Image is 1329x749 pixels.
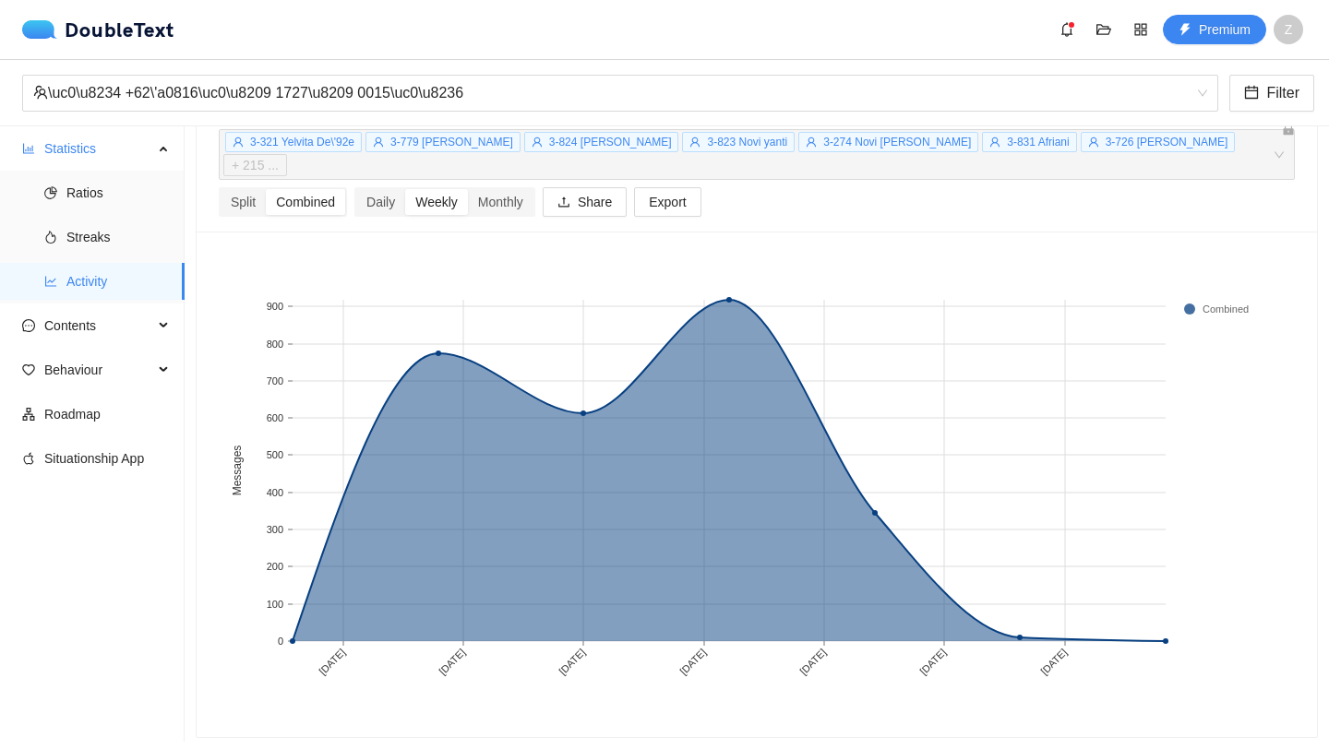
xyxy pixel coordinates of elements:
[1179,23,1191,38] span: thunderbolt
[1088,137,1099,148] span: user
[578,192,612,212] span: Share
[356,189,405,215] div: Daily
[66,219,170,256] span: Streaks
[22,408,35,421] span: apartment
[22,20,174,39] div: DoubleText
[267,449,283,460] text: 500
[1053,22,1081,37] span: bell
[1199,19,1251,40] span: Premium
[250,136,354,149] span: 3-321 Yelvita De\'92e
[390,136,513,149] span: 3-779 [PERSON_NAME]
[543,187,627,217] button: uploadShare
[437,647,467,677] text: [DATE]
[232,155,279,175] span: + 215 ...
[33,85,48,100] span: team
[917,647,948,677] text: [DATE]
[1229,75,1314,112] button: calendarFilter
[267,599,283,610] text: 100
[1090,22,1118,37] span: folder-open
[1106,136,1228,149] span: 3-726 [PERSON_NAME]
[1266,81,1299,104] span: Filter
[22,20,65,39] img: logo
[373,137,384,148] span: user
[549,136,672,149] span: 3-824 [PERSON_NAME]
[797,647,828,677] text: [DATE]
[823,136,971,149] span: 3-274 Novi [PERSON_NAME]
[1244,85,1259,102] span: calendar
[44,231,57,244] span: fire
[689,137,700,148] span: user
[22,142,35,155] span: bar-chart
[557,196,570,210] span: upload
[22,452,35,465] span: apple
[22,20,174,39] a: logoDoubleText
[707,136,787,149] span: 3-823 Novi yanti
[267,412,283,423] text: 600
[1126,15,1155,44] button: appstore
[231,446,244,496] text: Messages
[44,396,170,433] span: Roadmap
[278,636,283,647] text: 0
[44,186,57,199] span: pie-chart
[266,189,345,215] div: Combined
[1163,15,1266,44] button: thunderboltPremium
[806,137,817,148] span: user
[233,137,244,148] span: user
[989,137,1000,148] span: user
[223,154,287,176] span: + 215 ...
[1038,647,1069,677] text: [DATE]
[267,339,283,350] text: 800
[1052,15,1082,44] button: bell
[1285,15,1293,44] span: Z
[677,647,708,677] text: [DATE]
[66,174,170,211] span: Ratios
[22,363,35,376] span: heart
[317,647,347,677] text: [DATE]
[634,187,700,217] button: Export
[405,189,468,215] div: Weekly
[44,275,57,288] span: line-chart
[557,647,587,677] text: [DATE]
[267,561,283,572] text: 200
[33,76,1191,111] div: \uc0\u8234 +62\'a0816\uc0\u8209 1727\u8209 0015\uc0\u8236
[44,351,153,388] span: Behaviour
[1282,123,1295,136] span: lock
[532,137,543,148] span: user
[44,130,153,167] span: Statistics
[1007,136,1069,149] span: 3-831 Afriani
[1127,22,1155,37] span: appstore
[1089,15,1119,44] button: folder-open
[267,301,283,312] text: 900
[44,440,170,477] span: Situationship App
[267,524,283,535] text: 300
[649,192,686,212] span: Export
[267,487,283,498] text: 400
[221,189,266,215] div: Split
[267,375,283,386] text: 700
[468,189,533,215] div: Monthly
[33,76,1207,111] span: \uc0\u8234 +62\'a0816\uc0\u8209 1727\u8209 0015\uc0\u8236
[22,319,35,332] span: message
[66,263,170,300] span: Activity
[44,307,153,344] span: Contents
